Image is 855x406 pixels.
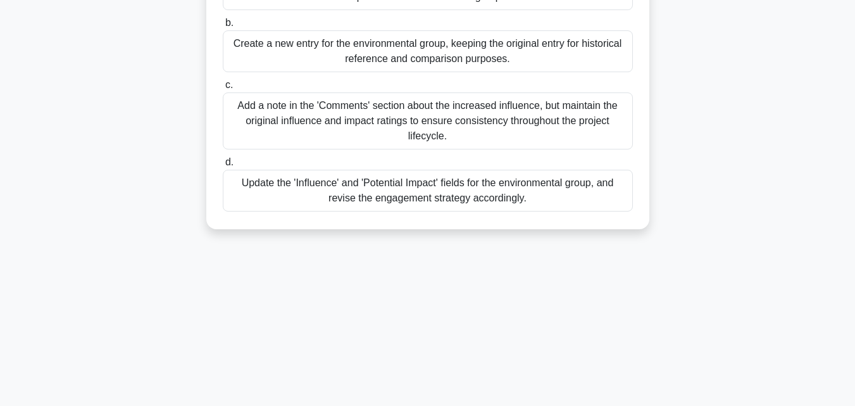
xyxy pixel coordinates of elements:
[225,17,234,28] span: b.
[225,156,234,167] span: d.
[223,30,633,72] div: Create a new entry for the environmental group, keeping the original entry for historical referen...
[223,92,633,149] div: Add a note in the 'Comments' section about the increased influence, but maintain the original inf...
[223,170,633,212] div: Update the 'Influence' and 'Potential Impact' fields for the environmental group, and revise the ...
[225,79,233,90] span: c.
